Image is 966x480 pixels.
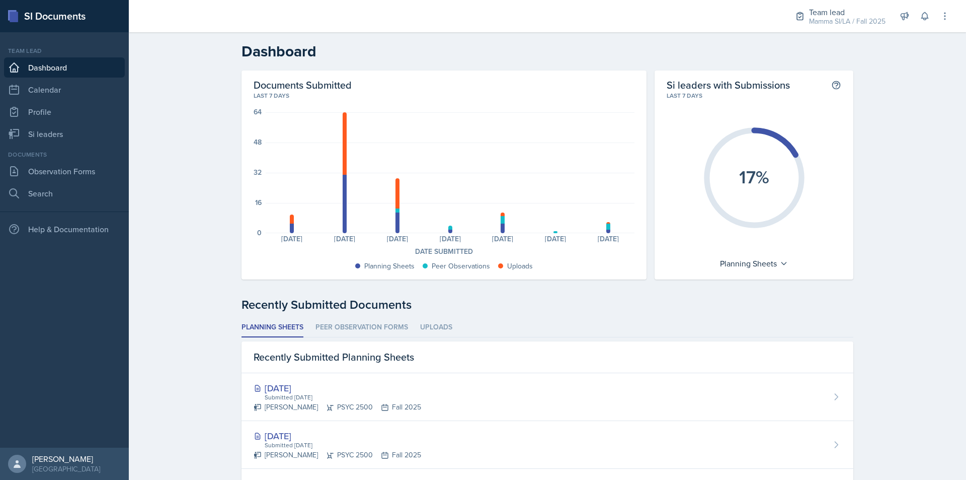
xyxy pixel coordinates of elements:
[254,381,421,395] div: [DATE]
[242,373,853,421] a: [DATE] Submitted [DATE] [PERSON_NAME]PSYC 2500Fall 2025
[476,235,529,242] div: [DATE]
[254,246,634,257] div: Date Submitted
[254,429,421,443] div: [DATE]
[4,219,125,239] div: Help & Documentation
[4,57,125,78] a: Dashboard
[739,164,769,190] text: 17%
[254,402,421,413] div: [PERSON_NAME] PSYC 2500 Fall 2025
[667,91,841,100] div: Last 7 days
[242,42,853,60] h2: Dashboard
[254,169,262,176] div: 32
[264,393,421,402] div: Submitted [DATE]
[420,318,452,337] li: Uploads
[242,296,853,314] div: Recently Submitted Documents
[254,79,634,91] h2: Documents Submitted
[371,235,424,242] div: [DATE]
[242,341,853,373] div: Recently Submitted Planning Sheets
[254,91,634,100] div: Last 7 days
[32,454,100,464] div: [PERSON_NAME]
[4,102,125,122] a: Profile
[254,450,421,460] div: [PERSON_NAME] PSYC 2500 Fall 2025
[242,318,303,337] li: Planning Sheets
[364,261,415,271] div: Planning Sheets
[318,235,371,242] div: [DATE]
[254,108,262,115] div: 64
[529,235,582,242] div: [DATE]
[4,124,125,144] a: Si leaders
[4,46,125,55] div: Team lead
[255,199,262,206] div: 16
[4,150,125,159] div: Documents
[432,261,490,271] div: Peer Observations
[266,235,318,242] div: [DATE]
[809,16,886,27] div: Mamma SI/LA / Fall 2025
[809,6,886,18] div: Team lead
[242,421,853,469] a: [DATE] Submitted [DATE] [PERSON_NAME]PSYC 2500Fall 2025
[507,261,533,271] div: Uploads
[254,139,262,146] div: 48
[582,235,635,242] div: [DATE]
[257,229,262,236] div: 0
[315,318,408,337] li: Peer Observation Forms
[715,255,793,271] div: Planning Sheets
[4,80,125,100] a: Calendar
[4,183,125,203] a: Search
[264,441,421,450] div: Submitted [DATE]
[424,235,476,242] div: [DATE]
[667,79,790,91] h2: Si leaders with Submissions
[4,161,125,181] a: Observation Forms
[32,464,100,474] div: [GEOGRAPHIC_DATA]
